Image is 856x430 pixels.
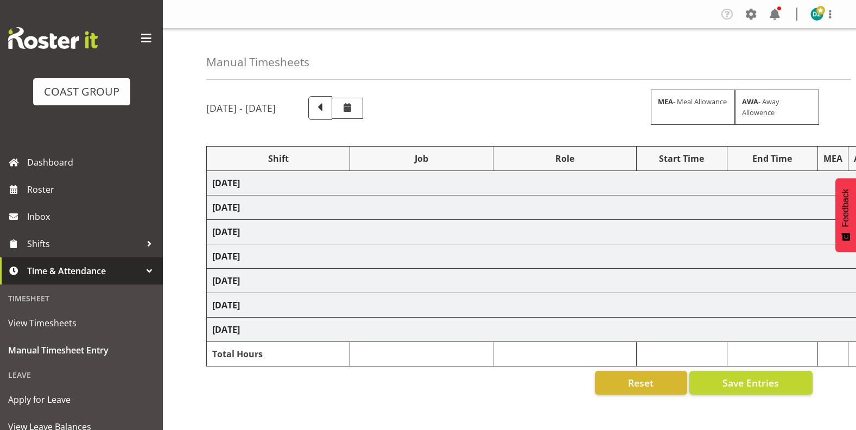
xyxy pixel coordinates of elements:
img: Rosterit website logo [8,27,98,49]
h5: [DATE] - [DATE] [206,102,276,114]
button: Reset [595,371,687,395]
span: Save Entries [722,376,779,390]
strong: AWA [742,97,758,106]
button: Feedback - Show survey [835,178,856,252]
img: daniel-zhou7496.jpg [810,8,823,21]
span: Time & Attendance [27,263,141,279]
div: End Time [733,152,812,165]
span: Reset [628,376,654,390]
div: Leave [3,364,160,386]
div: MEA [823,152,842,165]
span: Apply for Leave [8,391,155,408]
span: Shifts [27,236,141,252]
a: Apply for Leave [3,386,160,413]
a: View Timesheets [3,309,160,337]
a: Manual Timesheet Entry [3,337,160,364]
div: Role [499,152,631,165]
td: Total Hours [207,342,350,366]
div: Shift [212,152,344,165]
div: - Meal Allowance [651,90,735,124]
span: Manual Timesheet Entry [8,342,155,358]
span: Dashboard [27,154,157,170]
div: Timesheet [3,287,160,309]
div: - Away Allowence [735,90,819,124]
h4: Manual Timesheets [206,56,309,68]
button: Save Entries [689,371,813,395]
span: Inbox [27,208,157,225]
span: View Timesheets [8,315,155,331]
span: Roster [27,181,157,198]
div: Start Time [642,152,721,165]
span: Feedback [841,189,851,227]
strong: MEA [658,97,673,106]
div: Job [356,152,487,165]
div: COAST GROUP [44,84,119,100]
